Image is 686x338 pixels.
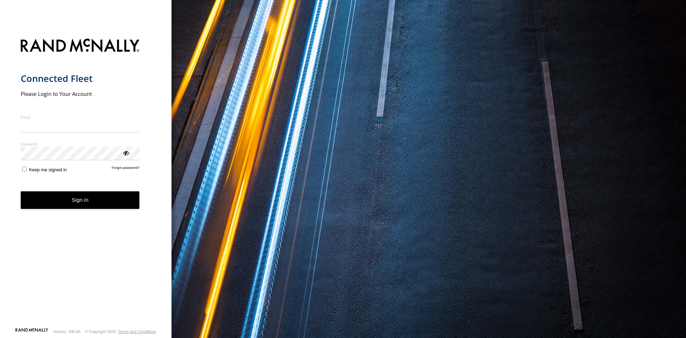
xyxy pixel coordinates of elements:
a: Visit our Website [15,328,48,335]
h1: Connected Fleet [21,73,140,84]
span: Keep me signed in [29,167,67,172]
a: Forgot password? [112,166,140,172]
button: Sign in [21,191,140,209]
form: main [21,34,151,327]
h2: Please Login to Your Account [21,90,140,97]
div: © Copyright 2025 - [85,329,156,334]
input: Keep me signed in [22,167,27,171]
div: ViewPassword [122,149,129,156]
label: Email [21,114,140,120]
img: Rand McNally [21,37,140,55]
a: Terms and Conditions [118,329,156,334]
div: Version: 306.00 [53,329,80,334]
label: Password [21,141,140,147]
